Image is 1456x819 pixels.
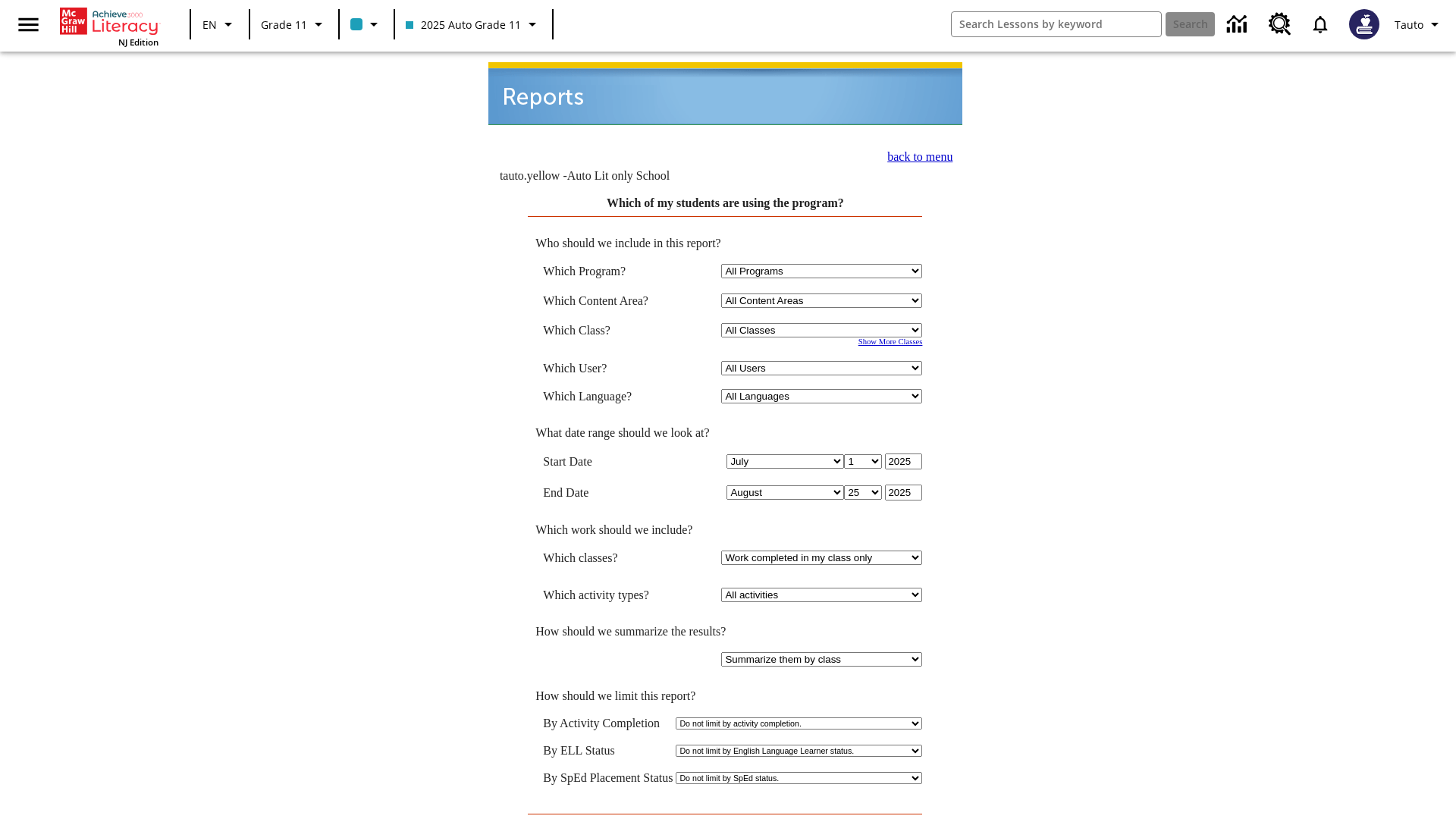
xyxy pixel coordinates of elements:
[858,337,923,346] a: Show More Classes
[887,150,952,163] a: back to menu
[1349,9,1379,39] img: Avatar
[543,485,670,500] td: End Date
[500,169,778,183] td: tauto.yellow -
[543,551,670,565] td: Which classes?
[528,426,922,440] td: What date range should we look at?
[1389,11,1450,38] button: Profile/Settings
[1340,5,1389,44] button: Select a new avatar
[543,389,670,403] td: Which Language?
[6,2,51,47] button: Open side menu
[344,11,389,38] button: Class color is light blue. Change class color
[543,323,670,337] td: Which Class?
[543,588,670,602] td: Which activity types?
[543,717,673,730] td: By Activity Completion
[528,689,922,703] td: How should we limit this report?
[400,11,548,38] button: Class: 2025 Auto Grade 11, Select your class
[196,11,244,38] button: Language: EN, Select a language
[543,294,648,307] nobr: Which Content Area?
[406,17,521,33] span: 2025 Auto Grade 11
[543,361,670,375] td: Which User?
[543,453,670,469] td: Start Date
[255,11,334,38] button: Grade: Grade 11, Select a grade
[567,169,670,182] nobr: Auto Lit only School
[607,196,844,209] a: Which of my students are using the program?
[528,237,922,250] td: Who should we include in this report?
[1260,4,1301,45] a: Resource Center, Will open in new tab
[952,12,1161,36] input: search field
[1218,4,1260,45] a: Data Center
[488,62,962,125] img: header
[261,17,307,33] span: Grade 11
[1301,5,1340,44] a: Notifications
[118,36,158,48] span: NJ Edition
[528,523,922,537] td: Which work should we include?
[543,771,673,785] td: By SpEd Placement Status
[202,17,217,33] span: EN
[60,5,158,48] div: Home
[543,264,670,278] td: Which Program?
[528,625,922,639] td: How should we summarize the results?
[543,744,673,758] td: By ELL Status
[1395,17,1423,33] span: Tauto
